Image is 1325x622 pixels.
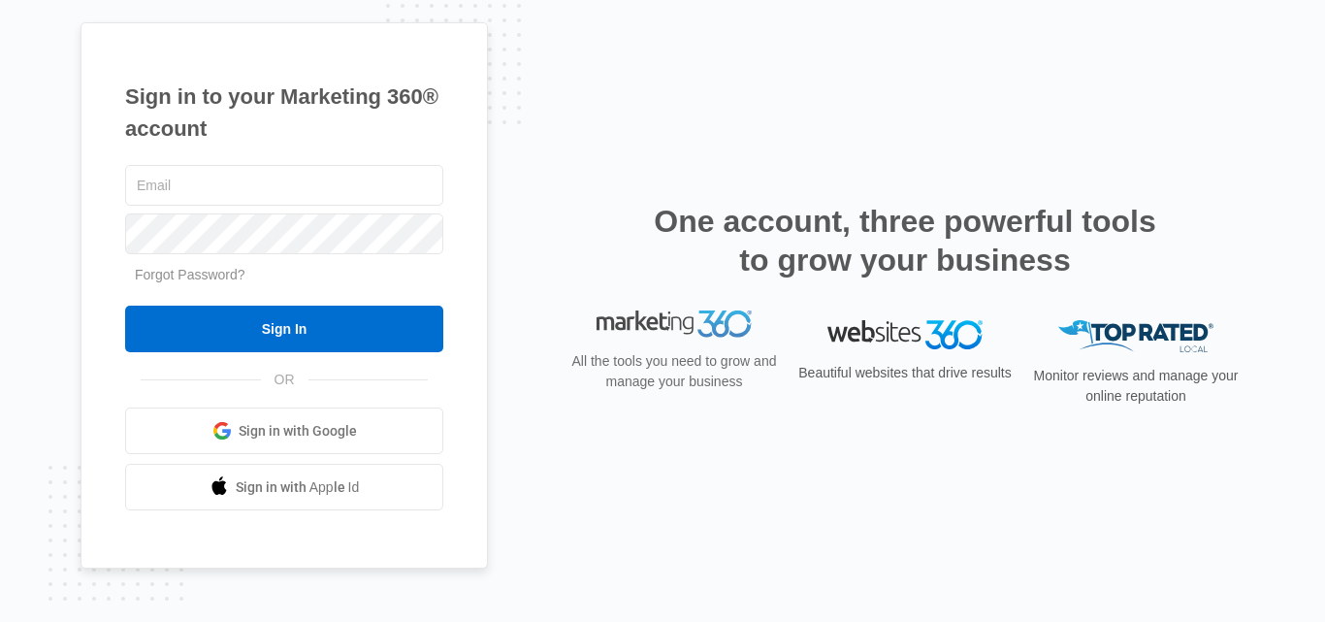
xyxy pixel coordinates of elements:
[125,306,443,352] input: Sign In
[648,202,1162,279] h2: One account, three powerful tools to grow your business
[125,408,443,454] a: Sign in with Google
[796,363,1014,383] p: Beautiful websites that drive results
[597,320,752,347] img: Marketing 360
[125,165,443,206] input: Email
[239,421,357,442] span: Sign in with Google
[1027,366,1244,407] p: Monitor reviews and manage your online reputation
[135,267,245,282] a: Forgot Password?
[261,370,308,390] span: OR
[566,361,783,402] p: All the tools you need to grow and manage your business
[827,320,983,348] img: Websites 360
[1058,320,1213,352] img: Top Rated Local
[125,464,443,510] a: Sign in with Apple Id
[236,477,360,498] span: Sign in with Apple Id
[125,81,443,145] h1: Sign in to your Marketing 360® account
